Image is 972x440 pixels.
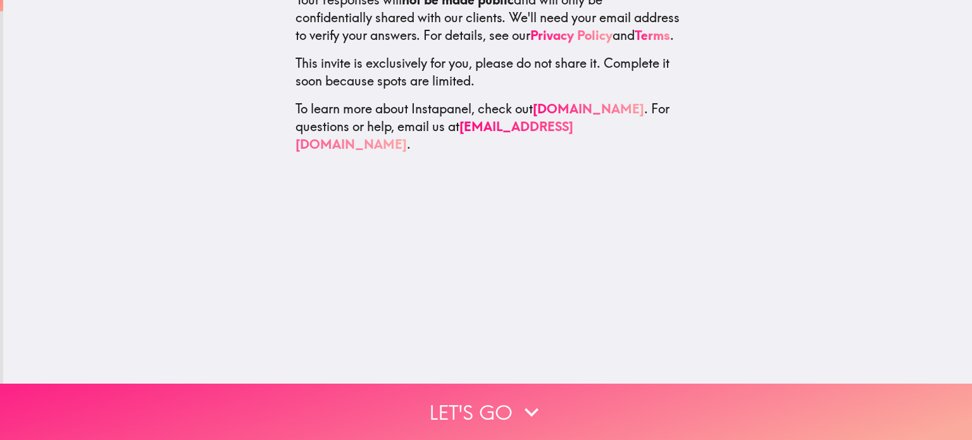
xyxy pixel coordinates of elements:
p: This invite is exclusively for you, please do not share it. Complete it soon because spots are li... [296,54,680,89]
a: [DOMAIN_NAME] [533,100,644,116]
a: Privacy Policy [530,27,613,42]
a: Terms [635,27,670,42]
p: To learn more about Instapanel, check out . For questions or help, email us at . [296,99,680,153]
a: [EMAIL_ADDRESS][DOMAIN_NAME] [296,118,573,151]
